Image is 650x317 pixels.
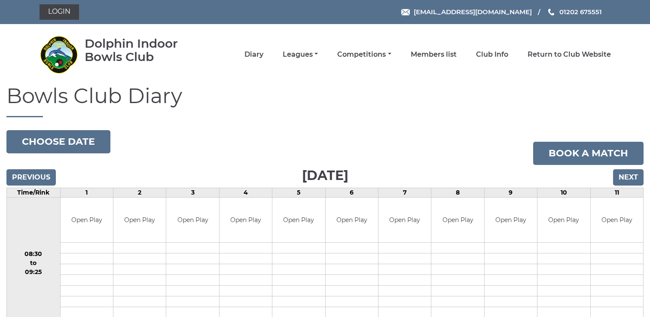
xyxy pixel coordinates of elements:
td: Open Play [431,198,484,243]
span: [EMAIL_ADDRESS][DOMAIN_NAME] [414,8,532,16]
td: 1 [60,188,113,197]
td: Open Play [537,198,590,243]
a: Book a match [533,142,644,165]
td: 4 [219,188,272,197]
td: 10 [537,188,590,197]
td: 5 [272,188,325,197]
img: Dolphin Indoor Bowls Club [40,35,78,74]
td: Open Play [591,198,644,243]
td: 11 [590,188,644,197]
a: Return to Club Website [528,50,611,59]
td: 9 [484,188,537,197]
img: Phone us [548,9,554,15]
div: Dolphin Indoor Bowls Club [85,37,203,64]
a: Competitions [337,50,391,59]
img: Email [401,9,410,15]
td: Open Play [113,198,166,243]
a: Phone us 01202 675551 [547,7,602,17]
a: Club Info [476,50,508,59]
td: 3 [166,188,219,197]
span: 01202 675551 [559,8,602,16]
input: Previous [6,169,56,186]
input: Next [613,169,644,186]
td: Open Play [166,198,219,243]
td: Open Play [378,198,431,243]
td: Open Play [61,198,113,243]
td: 6 [325,188,378,197]
td: 2 [113,188,166,197]
td: Open Play [272,198,325,243]
h1: Bowls Club Diary [6,85,644,117]
td: Open Play [326,198,378,243]
td: Open Play [485,198,537,243]
td: 7 [378,188,431,197]
td: Open Play [220,198,272,243]
a: Members list [411,50,457,59]
td: 8 [431,188,484,197]
a: Login [40,4,79,20]
a: Leagues [283,50,318,59]
a: Email [EMAIL_ADDRESS][DOMAIN_NAME] [401,7,532,17]
button: Choose date [6,130,110,153]
a: Diary [244,50,263,59]
td: Time/Rink [7,188,61,197]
